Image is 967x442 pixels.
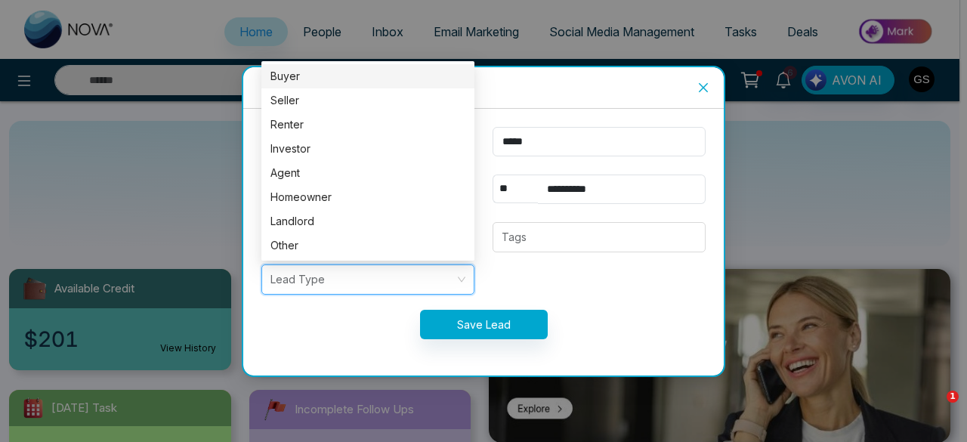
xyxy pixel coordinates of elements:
iframe: Intercom live chat [916,391,952,427]
div: Buyer [261,64,474,88]
div: Renter [261,113,474,137]
div: Other [270,237,465,254]
div: Landlord [261,209,474,233]
div: Seller [261,88,474,113]
div: Agent [261,161,474,185]
button: Save Lead [420,310,548,339]
span: close [697,82,709,94]
div: Homeowner [270,189,465,206]
div: Homeowner [261,185,474,209]
span: 1 [947,391,959,403]
div: Investor [270,141,465,157]
div: Investor [261,137,474,161]
button: Close [683,67,724,108]
div: Buyer [270,68,465,85]
div: Seller [270,92,465,109]
div: Agent [270,165,465,181]
div: Landlord [270,213,465,230]
div: Other [261,233,474,258]
div: Add New Lead [261,79,706,96]
div: Renter [270,116,465,133]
